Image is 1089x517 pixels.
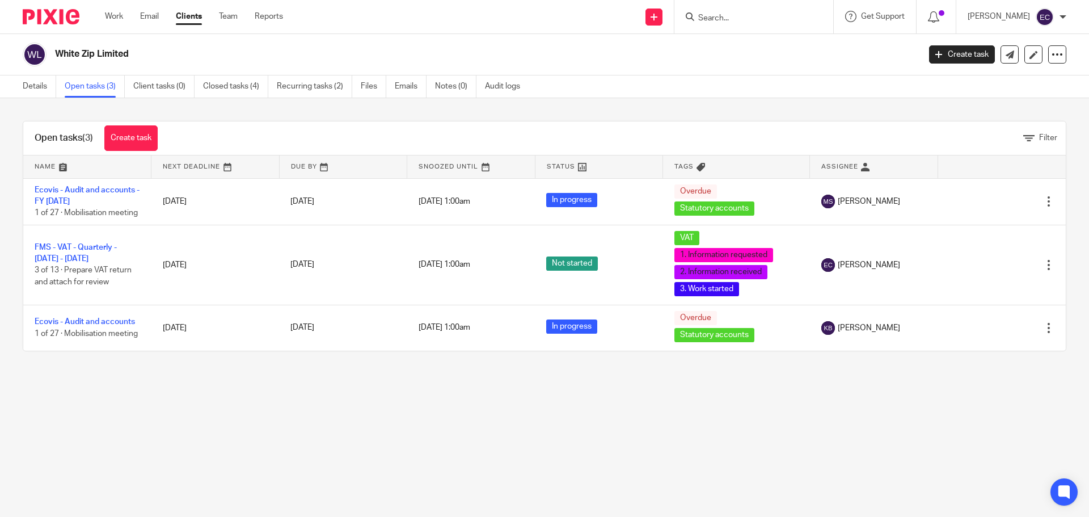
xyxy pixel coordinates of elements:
span: [DATE] [290,197,314,205]
td: [DATE] [151,178,280,225]
span: 1 of 27 · Mobilisation meeting [35,209,138,217]
span: Tags [674,163,694,170]
a: Open tasks (3) [65,75,125,98]
a: Reports [255,11,283,22]
span: [DATE] [290,261,314,269]
span: Statutory accounts [674,201,754,216]
td: [DATE] [151,225,280,305]
span: Filter [1039,134,1057,142]
span: 3 of 13 · Prepare VAT return and attach for review [35,267,132,287]
span: 1 of 27 · Mobilisation meeting [35,330,138,338]
input: Search [697,14,799,24]
a: Files [361,75,386,98]
span: In progress [546,320,597,334]
span: VAT [674,231,699,245]
a: Emails [395,75,427,98]
span: Status [547,163,575,170]
span: [PERSON_NAME] [838,322,900,334]
span: Get Support [861,12,905,20]
a: Closed tasks (4) [203,75,268,98]
a: Clients [176,11,202,22]
a: Create task [929,45,995,64]
a: Details [23,75,56,98]
img: svg%3E [821,321,835,335]
img: Pixie [23,9,79,24]
img: svg%3E [821,258,835,272]
span: 2. Information received [674,265,767,279]
img: svg%3E [1036,8,1054,26]
span: In progress [546,193,597,207]
span: 1. Information requested [674,248,773,262]
a: Team [219,11,238,22]
span: Statutory accounts [674,328,754,342]
a: Ecovis - Audit and accounts - FY [DATE] [35,186,140,205]
h2: White Zip Limited [55,48,741,60]
a: Notes (0) [435,75,476,98]
span: [DATE] 1:00am [419,197,470,205]
span: 3. Work started [674,282,739,296]
a: Email [140,11,159,22]
span: [DATE] 1:00am [419,324,470,332]
a: FMS - VAT - Quarterly - [DATE] - [DATE] [35,243,117,263]
span: Snoozed Until [419,163,478,170]
a: Client tasks (0) [133,75,195,98]
img: svg%3E [23,43,47,66]
a: Create task [104,125,158,151]
a: Ecovis - Audit and accounts [35,318,135,326]
h1: Open tasks [35,132,93,144]
span: [PERSON_NAME] [838,259,900,271]
span: Not started [546,257,598,271]
span: [DATE] [290,324,314,332]
a: Work [105,11,123,22]
p: [PERSON_NAME] [968,11,1030,22]
span: (3) [82,133,93,142]
td: [DATE] [151,305,280,351]
img: svg%3E [821,195,835,208]
span: [DATE] 1:00am [419,261,470,269]
span: Overdue [674,311,717,325]
a: Recurring tasks (2) [277,75,352,98]
span: Overdue [674,184,717,199]
a: Audit logs [485,75,529,98]
span: [PERSON_NAME] [838,196,900,207]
